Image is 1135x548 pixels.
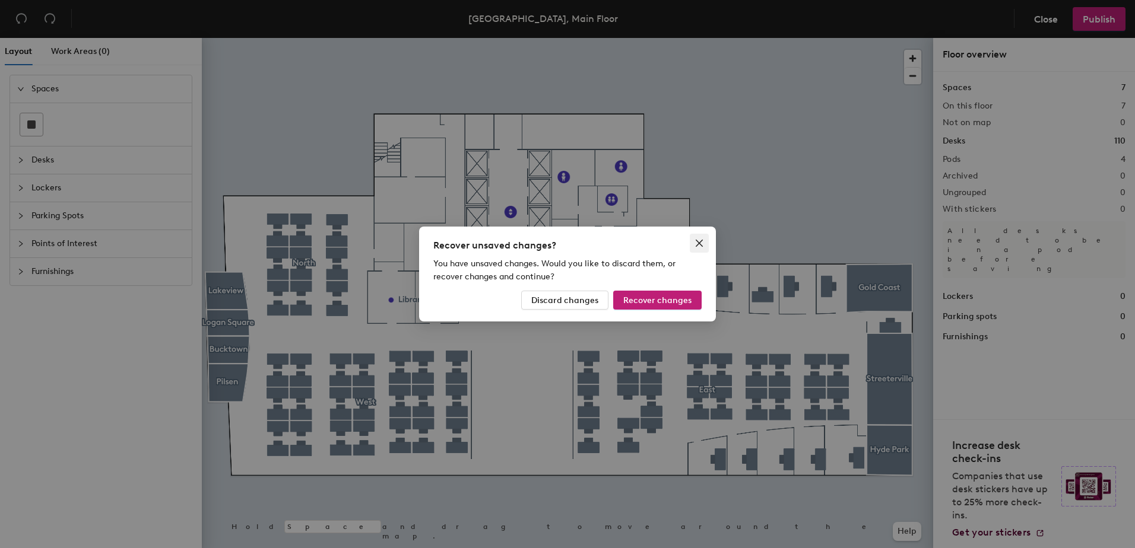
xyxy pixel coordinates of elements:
[433,259,676,282] span: You have unsaved changes. Would you like to discard them, or recover changes and continue?
[521,291,608,310] button: Discard changes
[531,295,598,305] span: Discard changes
[695,238,704,248] span: close
[690,238,709,248] span: Close
[433,238,702,253] div: Recover unsaved changes?
[613,291,702,310] button: Recover changes
[690,234,709,253] button: Close
[623,295,692,305] span: Recover changes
